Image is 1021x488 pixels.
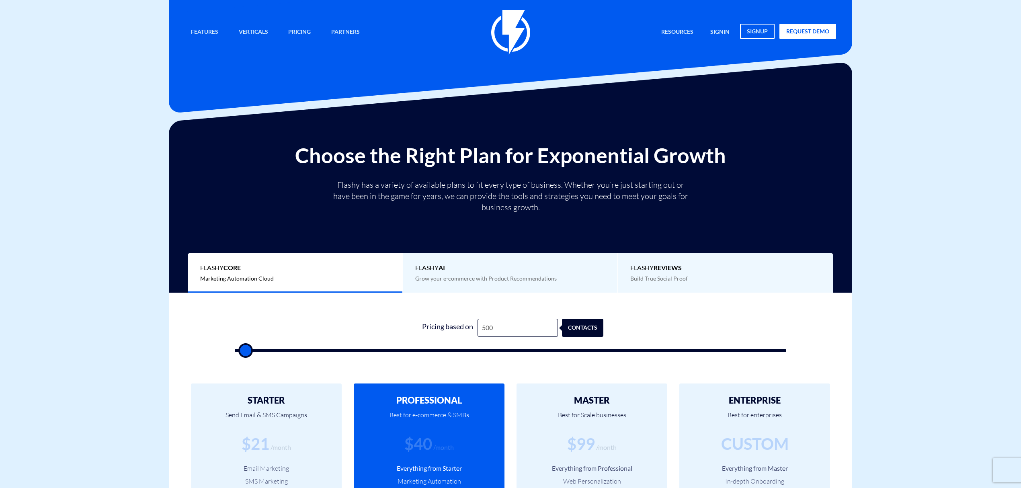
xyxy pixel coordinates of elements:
[596,443,617,452] div: /month
[704,24,736,41] a: signin
[691,405,818,433] p: Best for enterprises
[366,405,492,433] p: Best for e-commerce & SMBs
[415,263,605,273] span: Flashy
[325,24,366,41] a: Partners
[366,477,492,486] li: Marketing Automation
[271,443,291,452] div: /month
[203,405,330,433] p: Send Email & SMS Campaigns
[630,263,821,273] span: Flashy
[529,405,655,433] p: Best for Scale businesses
[439,264,445,271] b: AI
[233,24,274,41] a: Verticals
[175,144,846,167] h2: Choose the Right Plan for Exponential Growth
[529,464,655,473] li: Everything from Professional
[433,443,454,452] div: /month
[779,24,836,39] a: request demo
[242,433,269,455] div: $21
[567,433,595,455] div: $99
[721,433,789,455] div: CUSTOM
[223,264,241,271] b: Core
[740,24,775,39] a: signup
[630,275,688,282] span: Build True Social Proof
[655,24,699,41] a: Resources
[529,477,655,486] li: Web Personalization
[200,275,274,282] span: Marketing Automation Cloud
[200,263,390,273] span: Flashy
[529,396,655,405] h2: MASTER
[366,396,492,405] h2: PROFESSIONAL
[203,396,330,405] h2: STARTER
[404,433,432,455] div: $40
[691,464,818,473] li: Everything from Master
[203,477,330,486] li: SMS Marketing
[203,464,330,473] li: Email Marketing
[654,264,682,271] b: REVIEWS
[691,477,818,486] li: In-depth Onboarding
[415,275,557,282] span: Grow your e-commerce with Product Recommendations
[185,24,224,41] a: Features
[417,319,478,337] div: Pricing based on
[282,24,317,41] a: Pricing
[366,464,492,473] li: Everything from Starter
[330,179,691,213] p: Flashy has a variety of available plans to fit every type of business. Whether you’re just starti...
[566,319,607,337] div: contacts
[691,396,818,405] h2: ENTERPRISE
